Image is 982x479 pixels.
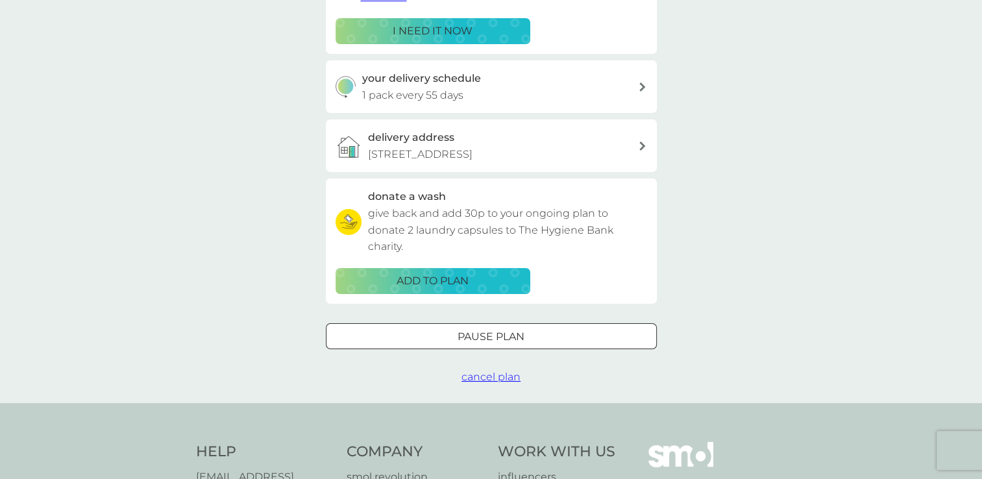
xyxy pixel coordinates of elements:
a: delivery address[STREET_ADDRESS] [326,119,657,172]
h3: donate a wash [368,188,446,205]
p: give back and add 30p to your ongoing plan to donate 2 laundry capsules to The Hygiene Bank charity. [368,205,647,255]
button: ADD TO PLAN [336,268,530,294]
button: cancel plan [461,369,521,386]
p: i need it now [393,23,473,40]
h4: Work With Us [498,442,615,462]
p: ADD TO PLAN [397,273,469,289]
h4: Help [196,442,334,462]
h4: Company [347,442,485,462]
p: [STREET_ADDRESS] [368,146,473,163]
h3: your delivery schedule [362,70,481,87]
button: your delivery schedule1 pack every 55 days [326,60,657,113]
h3: delivery address [368,129,454,146]
button: Pause plan [326,323,657,349]
button: i need it now [336,18,530,44]
p: 1 pack every 55 days [362,87,463,104]
span: cancel plan [461,371,521,383]
p: Pause plan [458,328,524,345]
